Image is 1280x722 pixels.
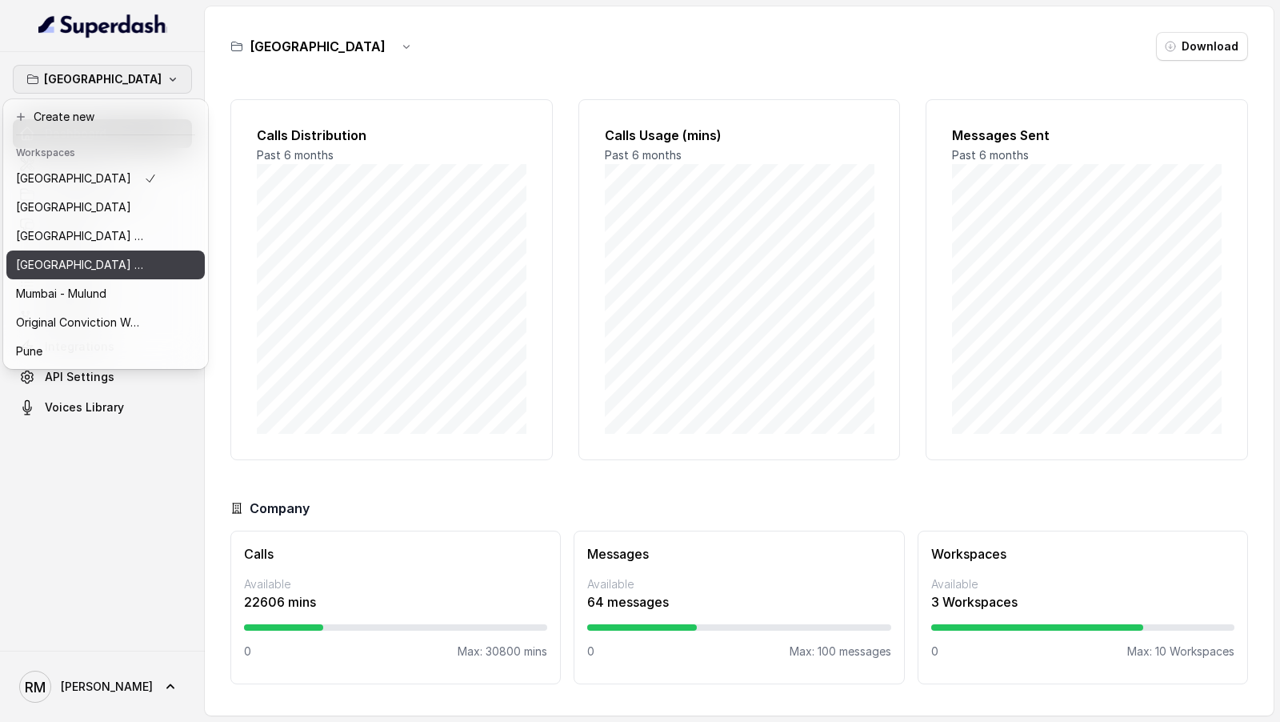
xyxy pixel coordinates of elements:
[16,227,144,246] p: ⁠⁠[GEOGRAPHIC_DATA] - Ijmima - [GEOGRAPHIC_DATA]
[16,169,131,188] p: [GEOGRAPHIC_DATA]
[3,99,208,369] div: [GEOGRAPHIC_DATA]
[6,102,205,131] button: Create new
[16,198,131,217] p: [GEOGRAPHIC_DATA]
[16,284,106,303] p: Mumbai - Mulund
[16,313,144,332] p: Original Conviction Workspace
[6,138,205,164] header: Workspaces
[13,65,192,94] button: [GEOGRAPHIC_DATA]
[44,70,162,89] p: [GEOGRAPHIC_DATA]
[16,255,144,275] p: [GEOGRAPHIC_DATA] - [GEOGRAPHIC_DATA] - [GEOGRAPHIC_DATA]
[16,342,42,361] p: Pune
